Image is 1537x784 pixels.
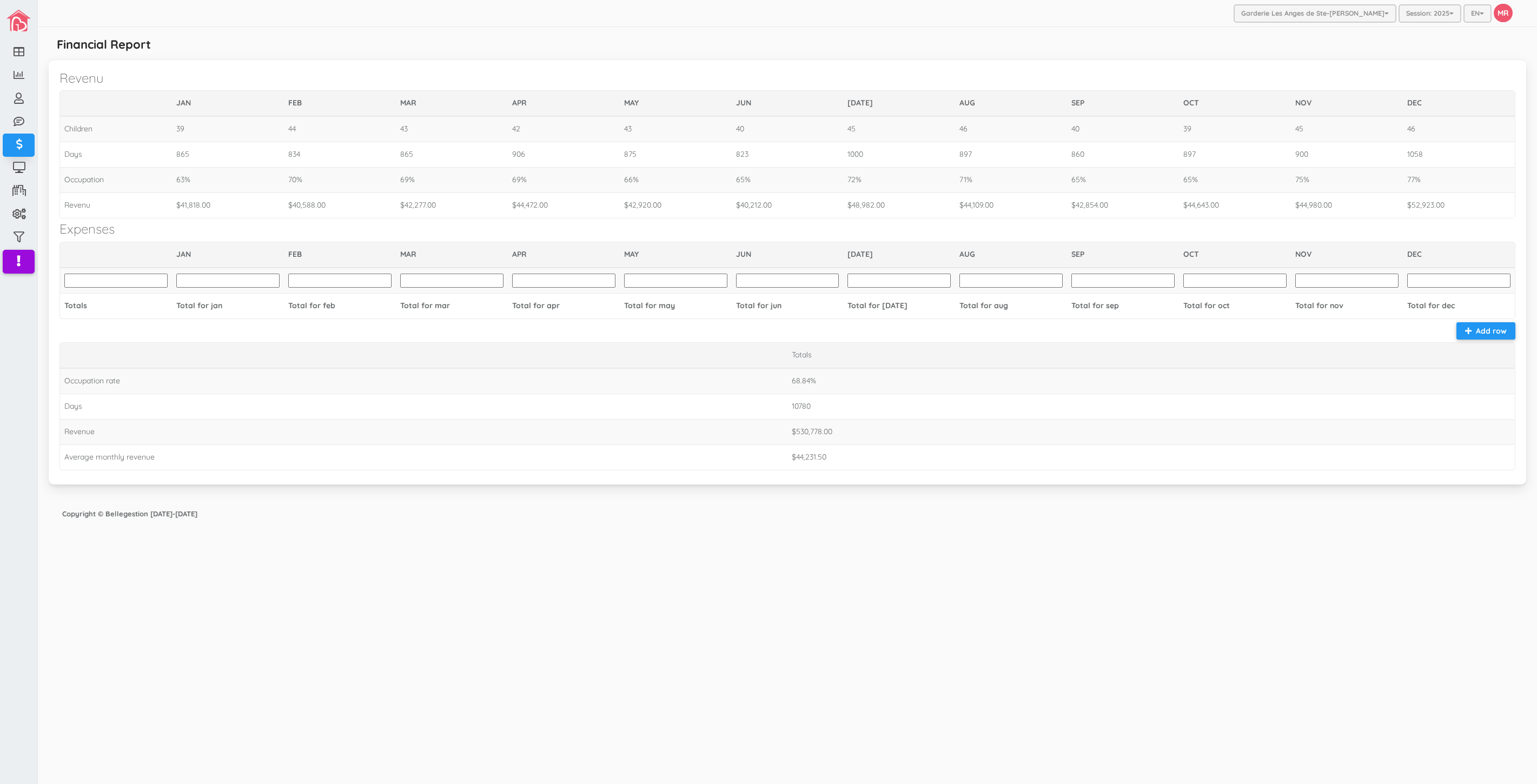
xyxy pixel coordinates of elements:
[843,192,955,218] td: $48,982.00
[1291,91,1403,116] td: NOV
[620,142,732,167] td: 875
[1291,142,1403,167] td: 900
[60,116,172,142] td: Children
[955,142,1067,167] td: 897
[1291,242,1403,268] td: NOV
[172,293,284,318] td: Total for jan
[787,343,1515,368] td: Totals
[508,142,620,167] td: 906
[732,167,844,192] td: 65%
[843,293,955,318] td: Total for [DATE]
[732,91,844,116] td: JUN
[1179,242,1291,268] td: OCT
[1067,192,1179,218] td: $42,854.00
[508,293,620,318] td: Total for apr
[59,71,1515,85] h2: Revenu
[60,419,787,444] td: Revenue
[284,293,396,318] td: Total for feb
[1067,116,1179,142] td: 40
[1067,167,1179,192] td: 65%
[172,242,284,268] td: JAN
[1067,142,1179,167] td: 860
[1403,91,1515,116] td: DEC
[1403,142,1515,167] td: 1058
[1067,242,1179,268] td: SEP
[60,192,172,218] td: Revenu
[787,444,1515,470] td: $44,231.50
[787,419,1515,444] td: $530,778.00
[1179,167,1291,192] td: 65%
[1403,192,1515,218] td: $52,923.00
[620,167,732,192] td: 66%
[172,167,284,192] td: 63%
[284,142,396,167] td: 834
[508,91,620,116] td: APR
[1291,293,1403,318] td: Total for nov
[955,192,1067,218] td: $44,109.00
[6,10,31,31] img: image
[1291,116,1403,142] td: 45
[843,167,955,192] td: 72%
[396,242,508,268] td: MAR
[843,142,955,167] td: 1000
[1179,192,1291,218] td: $44,643.00
[59,222,1515,236] h2: Expenses
[732,293,844,318] td: Total for jun
[955,116,1067,142] td: 46
[57,38,151,51] h5: Financial Report
[843,91,955,116] td: [DATE]
[396,192,508,218] td: $42,277.00
[60,368,787,394] td: Occupation rate
[1179,142,1291,167] td: 897
[1403,242,1515,268] td: DEC
[1291,167,1403,192] td: 75%
[172,142,284,167] td: 865
[955,242,1067,268] td: AUG
[1403,167,1515,192] td: 77%
[1403,293,1515,318] td: Total for dec
[508,192,620,218] td: $44,472.00
[732,142,844,167] td: 823
[1492,741,1526,773] iframe: chat widget
[620,242,732,268] td: MAY
[1179,293,1291,318] td: Total for oct
[787,394,1515,419] td: 10780
[732,192,844,218] td: $40,212.00
[60,167,172,192] td: Occupation
[508,116,620,142] td: 42
[508,242,620,268] td: APR
[396,293,508,318] td: Total for mar
[620,116,732,142] td: 43
[396,142,508,167] td: 865
[1179,91,1291,116] td: OCT
[732,242,844,268] td: JUN
[60,444,787,470] td: Average monthly revenue
[1067,293,1179,318] td: Total for sep
[172,91,284,116] td: JAN
[843,116,955,142] td: 45
[1456,322,1515,340] button: Add row
[620,192,732,218] td: $42,920.00
[396,116,508,142] td: 43
[843,242,955,268] td: [DATE]
[1067,91,1179,116] td: SEP
[955,293,1067,318] td: Total for aug
[1179,116,1291,142] td: 39
[955,167,1067,192] td: 71%
[396,167,508,192] td: 69%
[60,394,787,419] td: Days
[1291,192,1403,218] td: $44,980.00
[396,91,508,116] td: MAR
[172,116,284,142] td: 39
[1403,116,1515,142] td: 46
[284,116,396,142] td: 44
[284,192,396,218] td: $40,588.00
[60,293,172,318] td: Totals
[172,192,284,218] td: $41,818.00
[787,368,1515,394] td: 68.84%
[284,242,396,268] td: FEB
[620,293,732,318] td: Total for may
[620,91,732,116] td: MAY
[284,167,396,192] td: 70%
[284,91,396,116] td: FEB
